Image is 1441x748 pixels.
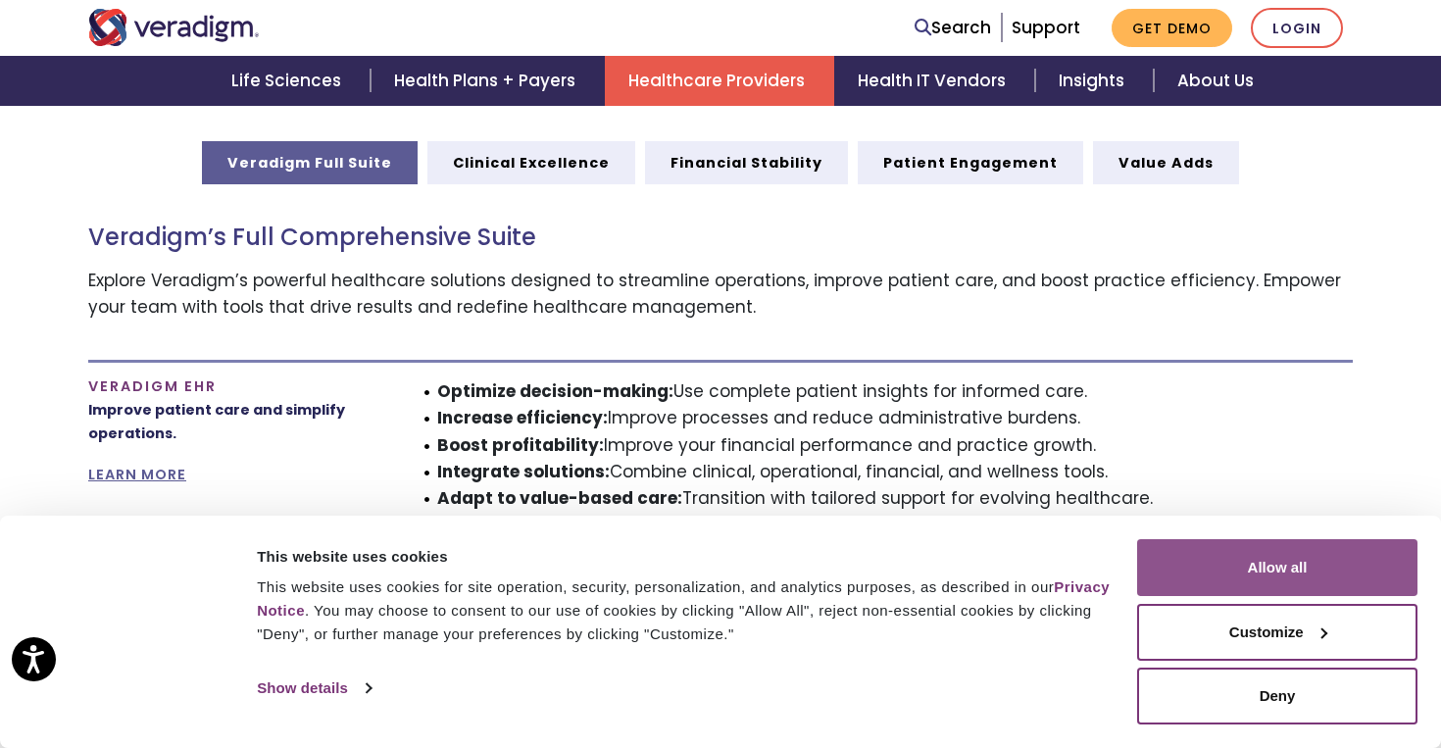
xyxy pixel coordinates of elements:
a: LEARN MORE [88,465,186,484]
a: Veradigm Full Suite [202,141,418,184]
h3: Veradigm’s Full Comprehensive Suite [88,224,1353,252]
a: Insights [1035,56,1154,106]
div: This website uses cookies for site operation, security, personalization, and analytics purposes, ... [257,575,1115,646]
li: Improve your financial performance and practice growth. [437,432,1354,459]
a: Patient Engagement [858,141,1083,184]
h4: Veradigm EHR [88,378,382,395]
button: Customize [1137,604,1417,661]
a: Healthcare Providers [605,56,834,106]
a: Search [915,15,991,41]
a: Life Sciences [208,56,371,106]
a: About Us [1154,56,1277,106]
p: Explore Veradigm’s powerful healthcare solutions designed to streamline operations, improve patie... [88,268,1353,321]
strong: Boost profitability: [437,433,604,457]
a: Value Adds [1093,141,1239,184]
a: Get Demo [1112,9,1232,47]
div: This website uses cookies [257,545,1115,569]
a: Health Plans + Payers [371,56,605,106]
p: Improve patient care and simplify operations. [88,399,382,444]
button: Allow all [1137,539,1417,596]
img: Veradigm logo [88,9,260,46]
a: Clinical Excellence [427,141,635,184]
a: Health IT Vendors [834,56,1035,106]
a: Login [1251,8,1343,48]
strong: Optimize decision-making: [437,379,673,403]
a: Show details [257,673,371,703]
strong: Integrate solutions: [437,460,610,483]
li: Improve processes and reduce administrative burdens. [437,405,1354,431]
li: Use complete patient insights for informed care. [437,378,1354,405]
a: Financial Stability [645,141,848,184]
li: Combine clinical, operational, financial, and wellness tools. [437,459,1354,485]
li: Transition with tailored support for evolving healthcare. [437,485,1354,512]
strong: Increase efficiency: [437,406,608,429]
strong: Adapt to value-based care: [437,486,682,510]
a: Support [1012,16,1080,39]
iframe: Drift Chat Widget [1065,626,1417,724]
